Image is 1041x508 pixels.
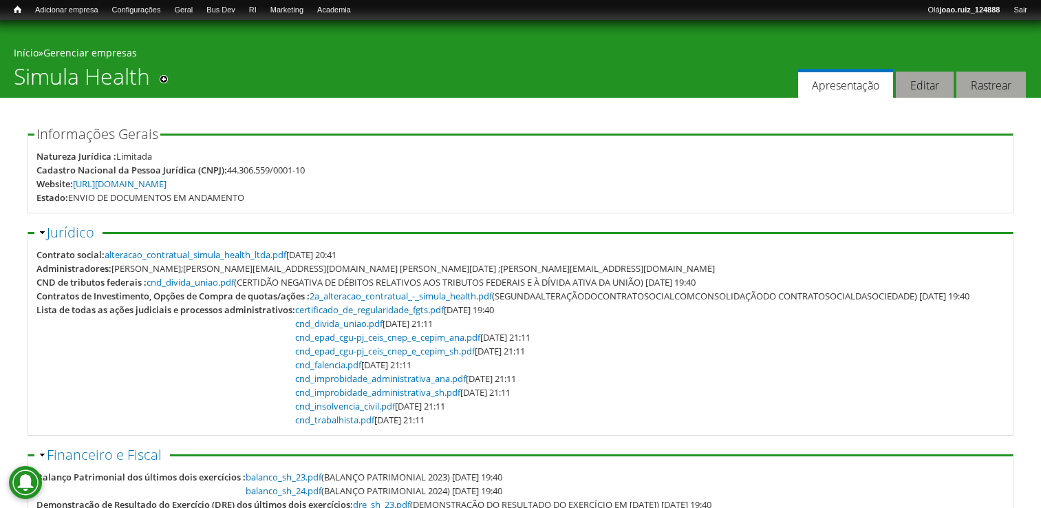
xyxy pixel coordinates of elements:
a: Financeiro e Fiscal [47,445,162,464]
a: cnd_epad_cgu-pj_ceis_cnep_e_cepim_ana.pdf [295,331,480,343]
h1: Simula Health [14,63,150,98]
a: cnd_trabalhista.pdf [295,414,374,426]
a: certificado_de_regularidade_fgts.pdf [295,304,444,316]
span: [DATE] 21:11 [295,400,445,412]
a: RI [242,3,264,17]
span: [DATE] 21:11 [295,372,516,385]
a: Bus Dev [200,3,242,17]
a: Configurações [105,3,168,17]
div: ENVIO DE DOCUMENTOS EM ANDAMENTO [68,191,244,204]
div: Limitada [116,149,152,163]
div: Lista de todas as ações judiciais e processos administrativos: [36,303,295,317]
span: [DATE] 21:11 [295,414,425,426]
div: 44.306.559/0001-10 [227,163,305,177]
span: [DATE] 21:11 [295,317,433,330]
div: Natureza Jurídica : [36,149,116,163]
a: cnd_epad_cgu-pj_ceis_cnep_e_cepim_sh.pdf [295,345,475,357]
a: Adicionar empresa [28,3,105,17]
a: Gerenciar empresas [43,46,137,59]
div: Balanço Patrimonial dos últimos dois exercícios : [36,470,246,484]
span: (CERTIDÃO NEGATIVA DE DÉBITOS RELATIVOS AOS TRIBUTOS FEDERAIS E À DÍVIDA ATIVA DA UNIÃO) [DATE] 1... [147,276,696,288]
span: [DATE] 21:11 [295,359,411,371]
span: (SEGUNDAALTERAÇÃODOCONTRATOSOCIALCOMCONSOLIDAÇÃODO CONTRATOSOCIALDASOCIEDADE) [DATE] 19:40 [310,290,969,302]
a: Academia [310,3,358,17]
span: [DATE] 21:11 [295,386,511,399]
a: Sair [1007,3,1034,17]
a: alteracao_contratual_simula_health_ltda.pdf [105,248,286,261]
span: (BALANÇO PATRIMONIAL 2024) [DATE] 19:40 [246,485,502,497]
a: cnd_improbidade_administrativa_ana.pdf [295,372,466,385]
span: (BALANÇO PATRIMONIAL 2023) [DATE] 19:40 [246,471,502,483]
a: cnd_divida_uniao.pdf [147,276,234,288]
div: [PERSON_NAME];[PERSON_NAME][EMAIL_ADDRESS][DOMAIN_NAME] [PERSON_NAME][DATE] ;[PERSON_NAME][EMAIL_... [111,262,715,275]
a: cnd_improbidade_administrativa_sh.pdf [295,386,460,399]
div: » [14,46,1027,63]
a: balanco_sh_23.pdf [246,471,321,483]
a: [URL][DOMAIN_NAME] [73,178,167,190]
div: Website: [36,177,73,191]
a: cnd_falencia.pdf [295,359,361,371]
a: Olájoao.ruiz_124888 [921,3,1007,17]
div: Contrato social: [36,248,105,262]
span: [DATE] 19:40 [295,304,494,316]
a: Jurídico [47,223,94,242]
div: CND de tributos federais : [36,275,147,289]
span: [DATE] 20:41 [105,248,336,261]
span: Início [14,5,21,14]
a: cnd_insolvencia_civil.pdf [295,400,395,412]
a: 2a_alteracao_contratual_-_simula_health.pdf [310,290,492,302]
a: Editar [896,72,954,98]
a: Marketing [264,3,310,17]
div: Contratos de Investimento, Opções de Compra de quotas/ações : [36,289,310,303]
a: cnd_divida_uniao.pdf [295,317,383,330]
a: Início [7,3,28,17]
span: [DATE] 21:11 [295,345,525,357]
a: Início [14,46,39,59]
div: Cadastro Nacional da Pessoa Jurídica (CNPJ): [36,163,227,177]
a: balanco_sh_24.pdf [246,485,321,497]
strong: joao.ruiz_124888 [940,6,1000,14]
a: Apresentação [798,69,893,98]
div: Administradores: [36,262,111,275]
a: Rastrear [956,72,1026,98]
a: Geral [167,3,200,17]
span: [DATE] 21:11 [295,331,530,343]
div: Estado: [36,191,68,204]
span: Informações Gerais [36,125,158,143]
